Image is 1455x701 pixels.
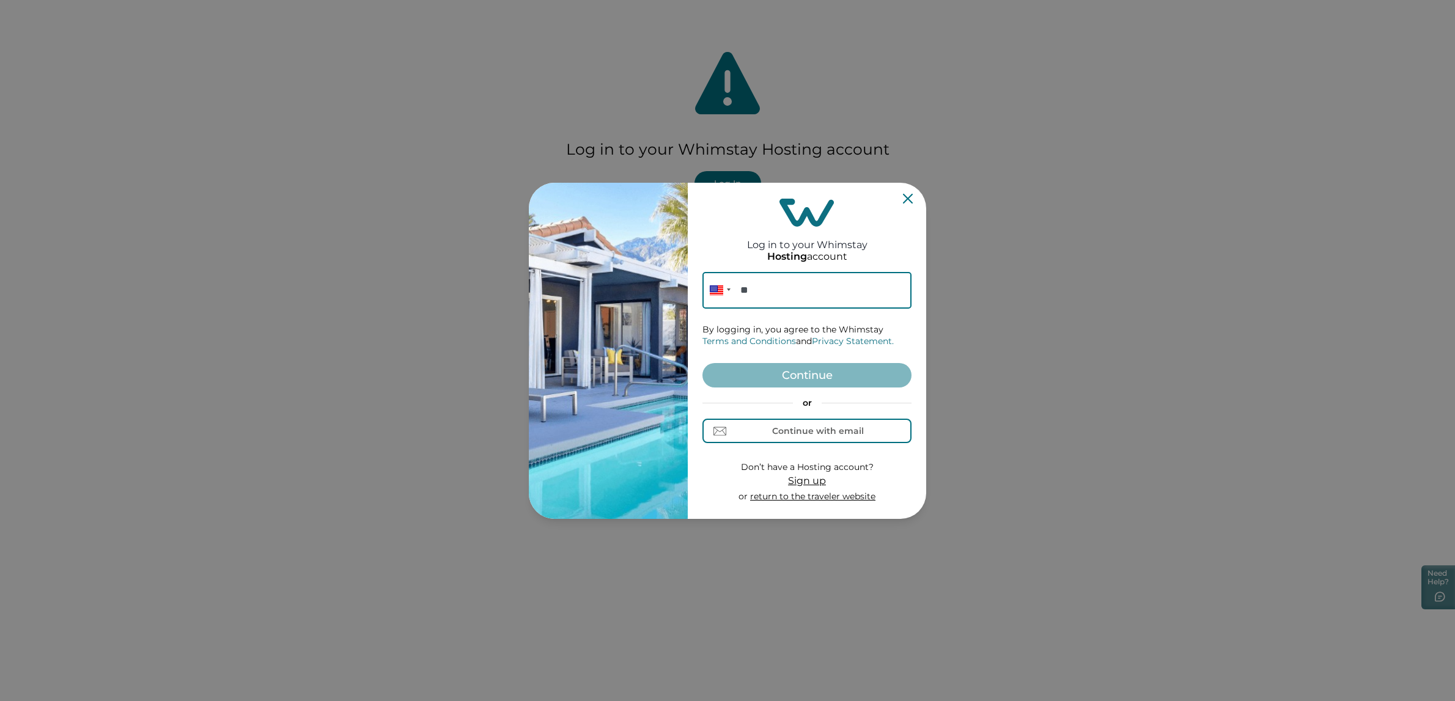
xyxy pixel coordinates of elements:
[788,475,826,486] span: Sign up
[750,491,875,502] a: return to the traveler website
[779,199,834,227] img: login-logo
[529,183,688,519] img: auth-banner
[767,251,807,263] p: Hosting
[702,363,912,387] button: Continue
[739,491,875,503] p: or
[903,194,913,204] button: Close
[702,324,912,348] p: By logging in, you agree to the Whimstay and
[739,461,875,474] p: Don’t have a Hosting account?
[767,251,847,263] p: account
[702,336,796,347] a: Terms and Conditions
[747,227,867,251] h2: Log in to your Whimstay
[772,426,864,436] div: Continue with email
[702,419,912,443] button: Continue with email
[812,336,894,347] a: Privacy Statement.
[702,397,912,409] p: or
[702,272,734,309] div: United States: + 1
